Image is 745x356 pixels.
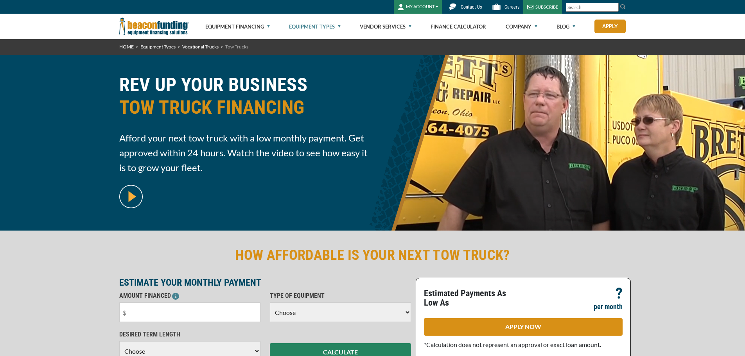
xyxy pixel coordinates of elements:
p: per month [594,302,623,311]
img: Search [620,4,626,10]
span: TOW TRUCK FINANCING [119,96,368,119]
span: Tow Trucks [225,44,248,50]
a: Apply [594,20,626,33]
a: Equipment Types [289,14,341,39]
span: Afford your next tow truck with a low monthly payment. Get approved within 24 hours. Watch the vi... [119,131,368,175]
p: TYPE OF EQUIPMENT [270,291,411,301]
a: Finance Calculator [431,14,486,39]
span: Careers [504,4,519,10]
a: Blog [557,14,575,39]
a: Equipment Types [140,44,176,50]
p: ? [616,289,623,298]
a: Equipment Financing [205,14,270,39]
a: Company [506,14,537,39]
span: *Calculation does not represent an approval or exact loan amount. [424,341,601,348]
span: Contact Us [461,4,482,10]
input: $ [119,302,260,322]
a: Vendor Services [360,14,411,39]
a: HOME [119,44,134,50]
p: Estimated Payments As Low As [424,289,519,308]
a: Vocational Trucks [182,44,219,50]
a: APPLY NOW [424,318,623,336]
a: Clear search text [610,4,617,11]
p: ESTIMATE YOUR MONTHLY PAYMENT [119,278,411,287]
input: Search [566,3,619,12]
p: DESIRED TERM LENGTH [119,330,260,339]
h1: REV UP YOUR BUSINESS [119,73,368,125]
img: Beacon Funding Corporation logo [119,14,189,39]
h2: HOW AFFORDABLE IS YOUR NEXT TOW TRUCK? [119,246,626,264]
p: AMOUNT FINANCED [119,291,260,301]
img: video modal pop-up play button [119,185,143,208]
